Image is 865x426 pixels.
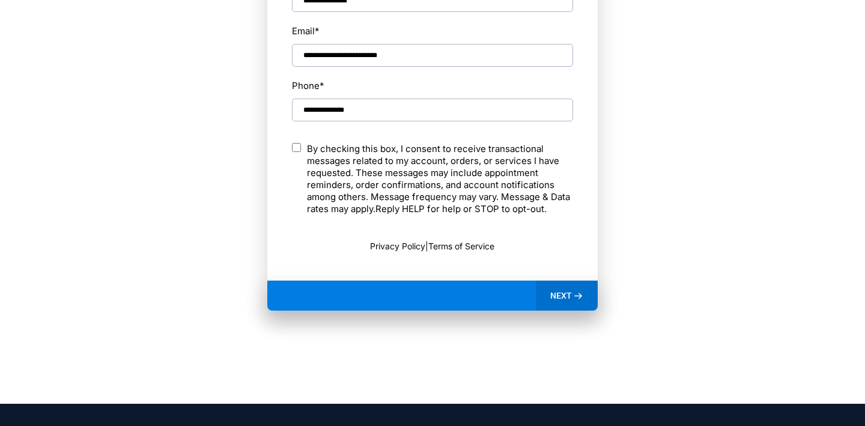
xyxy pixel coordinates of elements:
a: Privacy Policy [370,241,425,251]
p: | [292,240,573,252]
span: NEXT [550,290,572,301]
label: Email [292,23,320,39]
label: Phone [292,78,573,94]
a: Terms of Service [428,241,494,251]
p: By checking this box, I consent to receive transactional messages related to my account, orders, ... [307,143,573,215]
